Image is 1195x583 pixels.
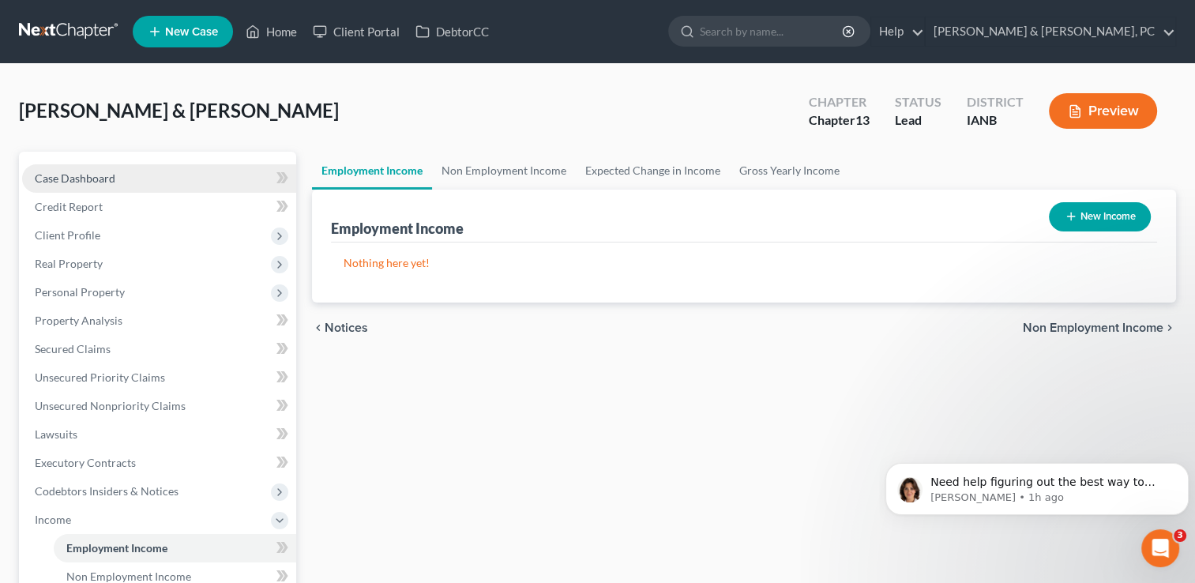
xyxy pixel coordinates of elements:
[871,17,924,46] a: Help
[809,111,870,130] div: Chapter
[22,363,296,392] a: Unsecured Priority Claims
[35,513,71,526] span: Income
[895,111,941,130] div: Lead
[967,111,1024,130] div: IANB
[312,152,432,190] a: Employment Income
[35,257,103,270] span: Real Property
[35,484,178,498] span: Codebtors Insiders & Notices
[22,335,296,363] a: Secured Claims
[238,17,305,46] a: Home
[325,322,368,334] span: Notices
[1141,529,1179,567] iframe: Intercom live chat
[1174,529,1186,542] span: 3
[35,228,100,242] span: Client Profile
[35,456,136,469] span: Executory Contracts
[305,17,408,46] a: Client Portal
[408,17,497,46] a: DebtorCC
[331,219,464,238] div: Employment Income
[432,152,576,190] a: Non Employment Income
[967,93,1024,111] div: District
[1023,322,1163,334] span: Non Employment Income
[809,93,870,111] div: Chapter
[1049,202,1151,231] button: New Income
[35,200,103,213] span: Credit Report
[35,427,77,441] span: Lawsuits
[35,370,165,384] span: Unsecured Priority Claims
[879,430,1195,540] iframe: Intercom notifications message
[22,392,296,420] a: Unsecured Nonpriority Claims
[730,152,849,190] a: Gross Yearly Income
[66,570,191,583] span: Non Employment Income
[576,152,730,190] a: Expected Change in Income
[35,314,122,327] span: Property Analysis
[22,420,296,449] a: Lawsuits
[344,255,1144,271] p: Nothing here yet!
[700,17,844,46] input: Search by name...
[926,17,1175,46] a: [PERSON_NAME] & [PERSON_NAME], PC
[895,93,941,111] div: Status
[54,534,296,562] a: Employment Income
[51,61,290,75] p: Message from Emma, sent 1h ago
[1163,322,1176,334] i: chevron_right
[35,399,186,412] span: Unsecured Nonpriority Claims
[35,342,111,355] span: Secured Claims
[35,171,115,185] span: Case Dashboard
[1023,322,1176,334] button: Non Employment Income chevron_right
[66,541,167,555] span: Employment Income
[855,112,870,127] span: 13
[51,46,277,122] span: Need help figuring out the best way to enter your client's income? Here's a quick article to show...
[312,322,368,334] button: chevron_left Notices
[19,99,339,122] span: [PERSON_NAME] & [PERSON_NAME]
[1049,93,1157,129] button: Preview
[22,449,296,477] a: Executory Contracts
[22,193,296,221] a: Credit Report
[35,285,125,299] span: Personal Property
[165,26,218,38] span: New Case
[22,307,296,335] a: Property Analysis
[22,164,296,193] a: Case Dashboard
[312,322,325,334] i: chevron_left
